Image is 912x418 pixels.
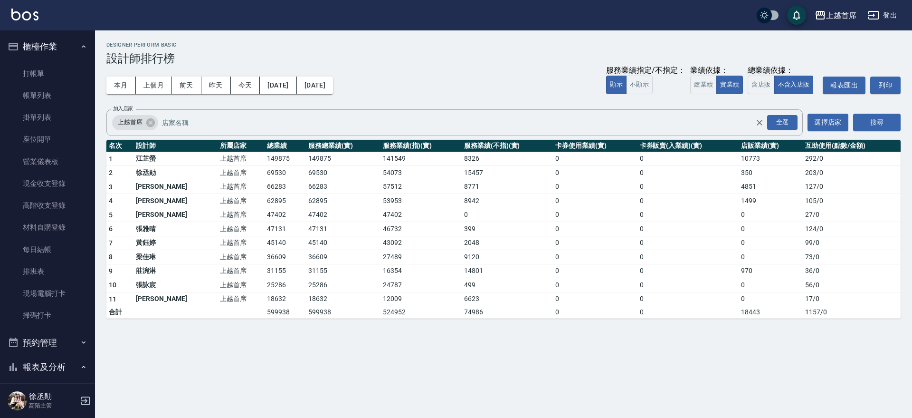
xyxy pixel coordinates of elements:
[462,166,553,180] td: 15457
[109,169,113,176] span: 2
[462,236,553,250] td: 2048
[553,264,637,278] td: 0
[553,180,637,194] td: 0
[637,292,739,306] td: 0
[133,250,218,264] td: 梁佳琳
[690,66,743,76] div: 業績依據：
[29,392,77,401] h5: 徐丞勛
[109,253,113,261] span: 8
[380,292,462,306] td: 12009
[748,66,818,76] div: 總業績依據：
[380,264,462,278] td: 16354
[462,250,553,264] td: 9120
[106,52,901,65] h3: 設計師排行榜
[803,180,901,194] td: 127 / 0
[265,292,306,306] td: 18632
[218,222,265,236] td: 上越首席
[109,225,113,233] span: 6
[306,208,380,222] td: 47402
[306,306,380,319] td: 599938
[739,140,803,152] th: 店販業績(實)
[739,152,803,166] td: 10773
[462,152,553,166] td: 8326
[787,6,806,25] button: save
[8,391,27,410] img: Person
[306,264,380,278] td: 31155
[4,331,91,355] button: 預約管理
[462,292,553,306] td: 6623
[218,180,265,194] td: 上越首席
[4,239,91,261] a: 每日結帳
[106,77,136,94] button: 本月
[637,236,739,250] td: 0
[803,152,901,166] td: 292 / 0
[462,194,553,208] td: 8942
[748,76,774,94] button: 含店販
[133,292,218,306] td: [PERSON_NAME]
[637,140,739,152] th: 卡券販賣(入業績)(實)
[133,208,218,222] td: [PERSON_NAME]
[380,208,462,222] td: 47402
[306,278,380,292] td: 25286
[260,77,296,94] button: [DATE]
[462,180,553,194] td: 8771
[109,267,113,275] span: 9
[106,306,133,319] td: 合計
[739,250,803,264] td: 0
[637,194,739,208] td: 0
[553,236,637,250] td: 0
[297,77,333,94] button: [DATE]
[803,306,901,319] td: 1157 / 0
[864,7,901,24] button: 登出
[4,216,91,238] a: 材料自購登錄
[172,77,201,94] button: 前天
[553,292,637,306] td: 0
[4,261,91,282] a: 排班表
[462,140,553,152] th: 服務業績(不指)(實)
[218,166,265,180] td: 上越首席
[112,117,148,127] span: 上越首席
[265,194,306,208] td: 62895
[106,42,901,48] h2: Designer Perform Basic
[29,401,77,410] p: 高階主管
[739,278,803,292] td: 0
[767,115,798,130] div: 全選
[690,76,717,94] button: 虛業績
[637,264,739,278] td: 0
[109,281,117,289] span: 10
[218,208,265,222] td: 上越首席
[4,282,91,304] a: 現場電腦打卡
[218,264,265,278] td: 上越首席
[306,180,380,194] td: 66283
[4,85,91,107] a: 帳單列表
[160,114,772,131] input: 店家名稱
[803,140,901,152] th: 互助使用(點數/金額)
[4,128,91,150] a: 座位開單
[803,194,901,208] td: 105 / 0
[4,304,91,326] a: 掃碼打卡
[553,152,637,166] td: 0
[109,155,113,163] span: 1
[553,306,637,319] td: 0
[109,183,113,191] span: 3
[803,278,901,292] td: 56 / 0
[133,194,218,208] td: [PERSON_NAME]
[739,166,803,180] td: 350
[306,152,380,166] td: 149875
[462,222,553,236] td: 399
[380,152,462,166] td: 141549
[774,76,814,94] button: 不含入店販
[606,76,627,94] button: 顯示
[739,292,803,306] td: 0
[803,292,901,306] td: 17 / 0
[803,166,901,180] td: 203 / 0
[265,306,306,319] td: 599938
[380,140,462,152] th: 服務業績(指)(實)
[637,180,739,194] td: 0
[739,180,803,194] td: 4851
[265,152,306,166] td: 149875
[462,264,553,278] td: 14801
[462,278,553,292] td: 499
[823,77,865,94] a: 報表匯出
[218,152,265,166] td: 上越首席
